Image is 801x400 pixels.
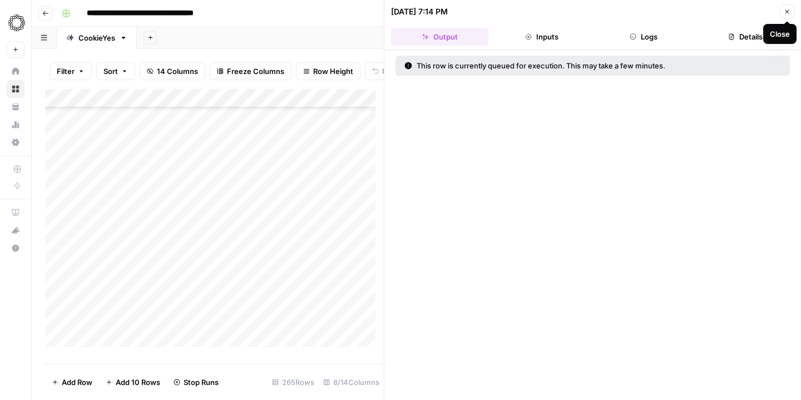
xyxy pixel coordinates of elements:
[391,6,448,17] div: [DATE] 7:14 PM
[62,377,92,388] span: Add Row
[365,62,408,80] button: Undo
[7,9,24,37] button: Workspace: Omniscient
[210,62,291,80] button: Freeze Columns
[7,80,24,98] a: Browse
[7,13,27,33] img: Omniscient Logo
[140,62,205,80] button: 14 Columns
[227,66,284,77] span: Freeze Columns
[45,373,99,391] button: Add Row
[493,28,590,46] button: Inputs
[7,222,24,239] div: What's new?
[697,28,794,46] button: Details
[770,28,790,39] div: Close
[167,373,225,391] button: Stop Runs
[7,116,24,134] a: Usage
[7,98,24,116] a: Your Data
[50,62,92,80] button: Filter
[99,373,167,391] button: Add 10 Rows
[7,62,24,80] a: Home
[78,32,115,43] div: CookieYes
[7,134,24,151] a: Settings
[7,221,24,239] button: What's new?
[7,204,24,221] a: AirOps Academy
[391,28,488,46] button: Output
[96,62,135,80] button: Sort
[595,28,693,46] button: Logs
[57,66,75,77] span: Filter
[157,66,198,77] span: 14 Columns
[57,27,137,49] a: CookieYes
[319,373,384,391] div: 8/14 Columns
[296,62,360,80] button: Row Height
[103,66,118,77] span: Sort
[268,373,319,391] div: 265 Rows
[116,377,160,388] span: Add 10 Rows
[313,66,353,77] span: Row Height
[7,239,24,257] button: Help + Support
[404,60,723,71] div: This row is currently queued for execution. This may take a few minutes.
[184,377,219,388] span: Stop Runs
